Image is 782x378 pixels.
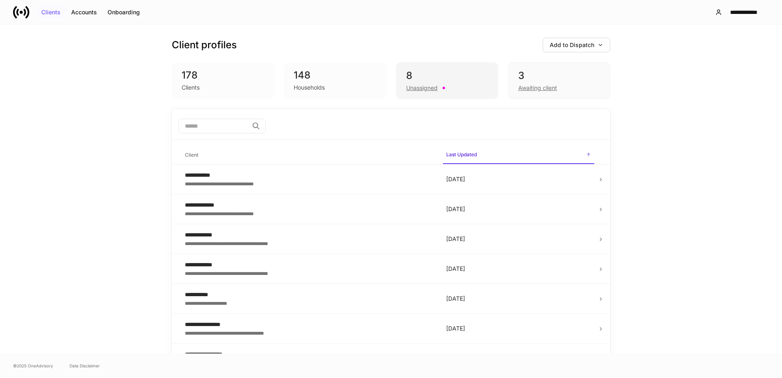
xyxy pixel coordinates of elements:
[108,9,140,15] div: Onboarding
[446,205,591,213] p: [DATE]
[182,69,264,82] div: 178
[446,324,591,333] p: [DATE]
[70,362,100,369] a: Data Disclaimer
[294,83,325,92] div: Households
[508,62,610,99] div: 3Awaiting client
[294,69,376,82] div: 148
[182,83,200,92] div: Clients
[102,6,145,19] button: Onboarding
[36,6,66,19] button: Clients
[543,38,610,52] button: Add to Dispatch
[446,175,591,183] p: [DATE]
[443,146,594,164] span: Last Updated
[550,42,603,48] div: Add to Dispatch
[406,84,438,92] div: Unassigned
[66,6,102,19] button: Accounts
[446,151,477,158] h6: Last Updated
[446,235,591,243] p: [DATE]
[185,151,198,159] h6: Client
[518,84,557,92] div: Awaiting client
[406,69,488,82] div: 8
[41,9,61,15] div: Clients
[446,295,591,303] p: [DATE]
[13,362,53,369] span: © 2025 OneAdvisory
[446,265,591,273] p: [DATE]
[172,38,237,52] h3: Client profiles
[518,69,600,82] div: 3
[182,147,436,164] span: Client
[396,62,498,99] div: 8Unassigned
[71,9,97,15] div: Accounts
